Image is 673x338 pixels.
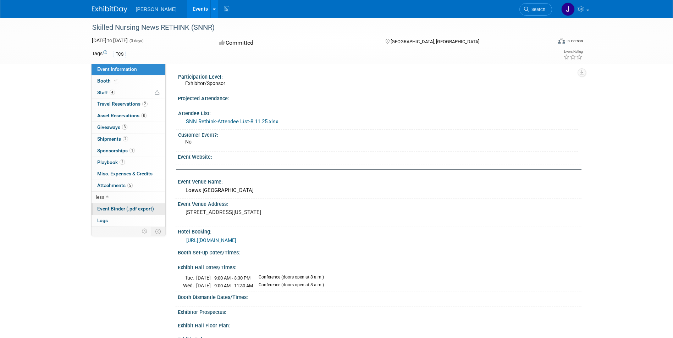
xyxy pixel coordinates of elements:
div: In-Person [566,38,583,44]
pre: [STREET_ADDRESS][US_STATE] [186,209,338,215]
i: Booth reservation complete [114,79,117,83]
span: Sponsorships [97,148,135,153]
span: Shipments [97,136,128,142]
a: Logs [92,215,165,226]
span: Giveaways [97,124,127,130]
span: Logs [97,218,108,223]
a: Travel Reservations2 [92,98,165,110]
span: Booth [97,78,119,84]
span: 8 [141,113,147,118]
span: 2 [142,101,148,107]
span: [DATE] [DATE] [92,38,128,43]
td: Conference (doors open at 8 a.m.) [254,274,324,282]
span: 1 [129,148,135,153]
div: Exhibit Hall Floor Plan: [178,320,581,329]
span: Asset Reservations [97,113,147,118]
span: [PERSON_NAME] [136,6,177,12]
div: Attendee List: [178,108,578,117]
span: No [185,139,192,145]
span: Exhibitor/Sponsor [185,80,225,86]
a: Search [519,3,552,16]
td: Tags [92,50,107,58]
span: to [106,38,113,43]
div: Exhibitor Prospectus: [178,307,581,316]
div: TCS [114,51,126,58]
td: [DATE] [196,274,211,282]
div: Event Venue Address: [178,199,581,208]
div: Projected Attendance: [178,93,581,102]
span: 2 [123,136,128,141]
div: Participation Level: [178,72,578,80]
div: Booth Set-up Dates/Times: [178,247,581,256]
a: Misc. Expenses & Credits [92,168,165,180]
a: less [92,192,165,203]
td: Wed. [183,282,196,289]
div: Event Venue Name: [178,176,581,185]
div: Exhibit Hall Dates/Times: [178,262,581,271]
div: Loews [GEOGRAPHIC_DATA] [183,185,576,196]
div: Event Rating [563,50,583,53]
img: Format-Inperson.png [558,38,565,44]
span: Playbook [97,159,125,165]
a: Booth [92,75,165,87]
a: Giveaways3 [92,122,165,133]
a: Shipments2 [92,134,165,145]
td: Tue. [183,274,196,282]
span: 4 [110,90,115,95]
span: 2 [120,159,125,165]
div: Customer Event?: [178,130,578,139]
span: 5 [127,183,133,188]
span: Search [529,7,545,12]
a: Playbook2 [92,157,165,168]
span: 9:00 AM - 11:30 AM [214,283,253,288]
div: Skilled Nursing News RETHINK (SNNR) [90,21,541,34]
span: Attachments [97,182,133,188]
span: Potential Scheduling Conflict -- at least one attendee is tagged in another overlapping event. [155,90,160,96]
span: less [96,194,104,200]
img: Jaime Butler [561,2,575,16]
a: SNN Rethink-Attendee List-8.11.25.xlsx [186,118,278,125]
a: [URL][DOMAIN_NAME] [186,237,236,243]
td: Conference (doors open at 8 a.m.) [254,282,324,289]
div: Event Format [510,37,583,47]
span: (3 days) [129,39,144,43]
div: Event Website: [178,152,581,160]
span: 3 [122,124,127,130]
span: [GEOGRAPHIC_DATA], [GEOGRAPHIC_DATA] [391,39,479,44]
td: Personalize Event Tab Strip [139,227,151,236]
img: ExhibitDay [92,6,127,13]
a: Event Information [92,64,165,75]
span: Event Binder (.pdf export) [97,206,154,212]
a: Attachments5 [92,180,165,191]
a: Event Binder (.pdf export) [92,203,165,215]
div: Hotel Booking: [178,226,581,235]
span: Staff [97,90,115,95]
div: Booth Dismantle Dates/Times: [178,292,581,301]
td: [DATE] [196,282,211,289]
a: Sponsorships1 [92,145,165,157]
td: Toggle Event Tabs [151,227,165,236]
span: Travel Reservations [97,101,148,107]
a: Staff4 [92,87,165,98]
span: 9:00 AM - 3:30 PM [214,275,250,281]
span: Event Information [97,66,137,72]
a: Asset Reservations8 [92,110,165,122]
span: Misc. Expenses & Credits [97,171,153,176]
div: Committed [217,37,374,49]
